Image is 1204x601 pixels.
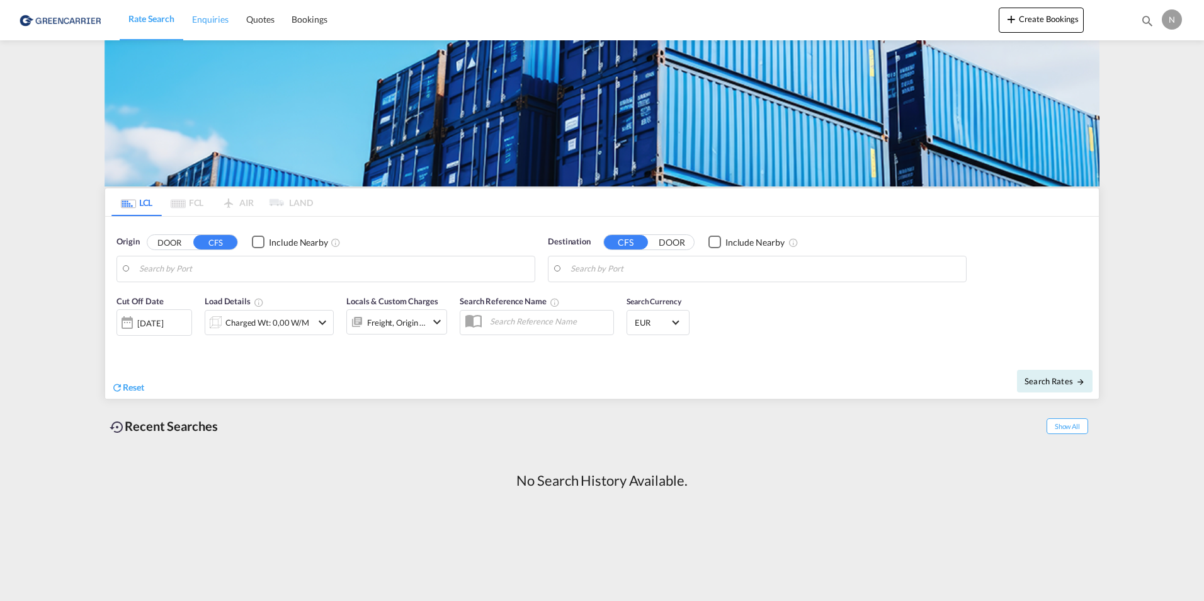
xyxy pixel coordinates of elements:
[571,260,960,278] input: Search by Port
[331,238,341,248] md-icon: Unchecked: Ignores neighbouring ports when fetching rates.Checked : Includes neighbouring ports w...
[116,236,139,248] span: Origin
[205,296,264,306] span: Load Details
[192,14,229,25] span: Enquiries
[635,317,670,328] span: EUR
[1047,418,1088,434] span: Show All
[225,314,309,331] div: Charged Wt: 0,00 W/M
[111,188,162,216] md-tab-item: LCL
[1076,377,1085,386] md-icon: icon-arrow-right
[346,309,447,335] div: Freight Origin Destinationicon-chevron-down
[548,236,591,248] span: Destination
[116,309,192,336] div: [DATE]
[708,236,785,249] md-checkbox: Checkbox No Ink
[650,235,694,249] button: DOOR
[550,297,560,307] md-icon: Your search will be saved by the below given name
[460,296,560,306] span: Search Reference Name
[627,297,681,306] span: Search Currency
[111,382,123,393] md-icon: icon-refresh
[429,314,445,329] md-icon: icon-chevron-down
[633,313,683,331] md-select: Select Currency: € EUREuro
[1004,11,1019,26] md-icon: icon-plus 400-fg
[346,296,438,306] span: Locals & Custom Charges
[1017,370,1093,392] button: Search Ratesicon-arrow-right
[193,235,237,249] button: CFS
[246,14,274,25] span: Quotes
[292,14,327,25] span: Bookings
[999,8,1084,33] button: icon-plus 400-fgCreate Bookings
[484,312,613,331] input: Search Reference Name
[788,238,798,248] md-icon: Unchecked: Ignores neighbouring ports when fetching rates.Checked : Includes neighbouring ports w...
[1140,14,1154,28] md-icon: icon-magnify
[123,382,144,392] span: Reset
[725,236,785,249] div: Include Nearby
[205,310,334,335] div: Charged Wt: 0,00 W/Micon-chevron-down
[367,314,426,331] div: Freight Origin Destination
[139,260,528,278] input: Search by Port
[1162,9,1182,30] div: N
[269,236,328,249] div: Include Nearby
[105,412,223,440] div: Recent Searches
[105,40,1099,186] img: GreenCarrierFCL_LCL.png
[252,236,328,249] md-checkbox: Checkbox No Ink
[116,335,126,352] md-datepicker: Select
[128,13,174,24] span: Rate Search
[1140,14,1154,33] div: icon-magnify
[1025,376,1085,386] span: Search Rates
[105,217,1099,399] div: Origin DOOR CFS Checkbox No InkUnchecked: Ignores neighbouring ports when fetching rates.Checked ...
[315,315,330,330] md-icon: icon-chevron-down
[147,235,191,249] button: DOOR
[19,6,104,34] img: 1378a7308afe11ef83610d9e779c6b34.png
[111,381,144,395] div: icon-refreshReset
[254,297,264,307] md-icon: Chargeable Weight
[137,318,163,329] div: [DATE]
[604,235,648,249] button: CFS
[111,188,313,216] md-pagination-wrapper: Use the left and right arrow keys to navigate between tabs
[516,471,687,491] div: No Search History Available.
[116,296,164,306] span: Cut Off Date
[110,420,125,435] md-icon: icon-backup-restore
